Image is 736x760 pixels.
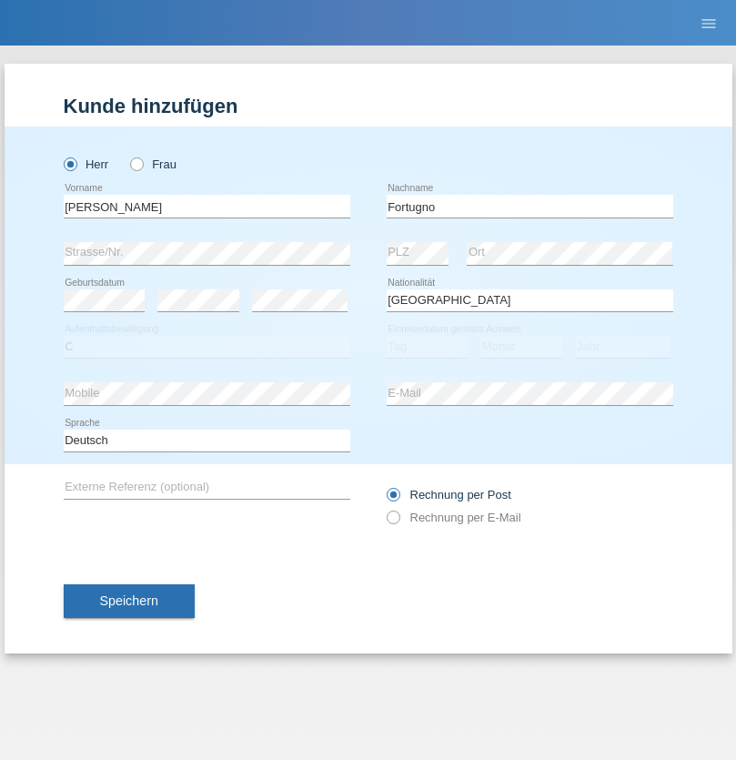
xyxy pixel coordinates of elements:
label: Rechnung per Post [387,488,511,502]
i: menu [700,15,718,33]
input: Rechnung per E-Mail [387,511,398,533]
input: Frau [130,157,142,169]
h1: Kunde hinzufügen [64,95,673,117]
input: Herr [64,157,76,169]
span: Speichern [100,593,158,608]
label: Frau [130,157,176,171]
label: Herr [64,157,109,171]
a: menu [691,17,727,28]
button: Speichern [64,584,195,619]
label: Rechnung per E-Mail [387,511,521,524]
input: Rechnung per Post [387,488,398,511]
